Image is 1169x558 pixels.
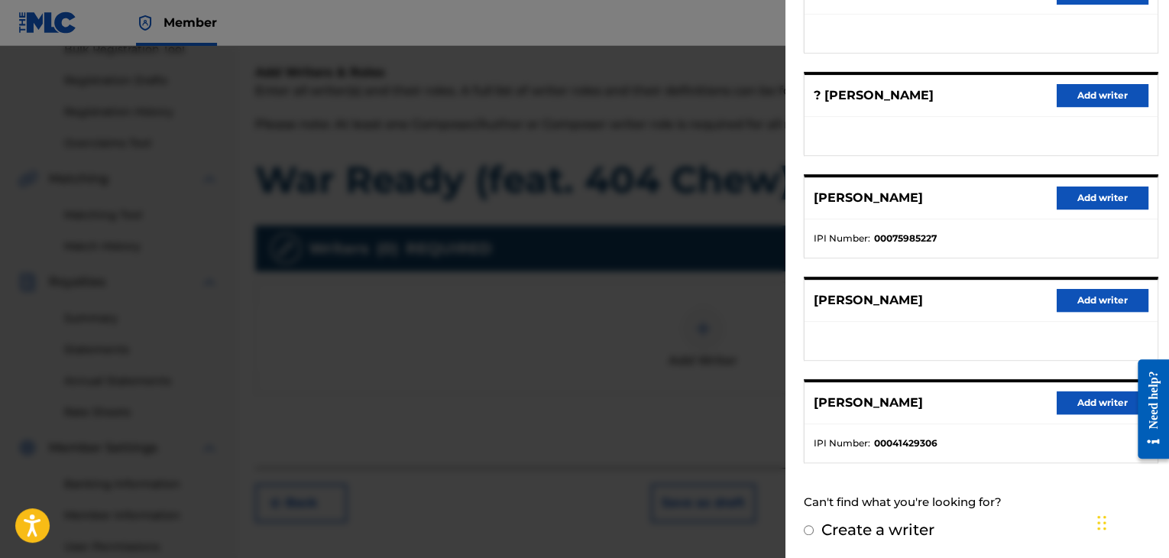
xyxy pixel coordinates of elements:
[1097,500,1106,546] div: Drag
[874,232,937,245] strong: 00075985227
[1057,84,1148,107] button: Add writer
[164,14,217,31] span: Member
[814,189,923,207] p: [PERSON_NAME]
[1057,187,1148,209] button: Add writer
[814,436,870,450] span: IPI Number :
[1057,289,1148,312] button: Add writer
[814,394,923,412] p: [PERSON_NAME]
[814,86,934,105] p: ? [PERSON_NAME]
[136,14,154,32] img: Top Rightsholder
[821,521,934,539] label: Create a writer
[1126,348,1169,471] iframe: Resource Center
[1057,391,1148,414] button: Add writer
[874,436,937,450] strong: 00041429306
[814,232,870,245] span: IPI Number :
[814,291,923,310] p: [PERSON_NAME]
[804,486,1158,519] div: Can't find what you're looking for?
[18,11,77,34] img: MLC Logo
[1093,485,1169,558] iframe: Chat Widget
